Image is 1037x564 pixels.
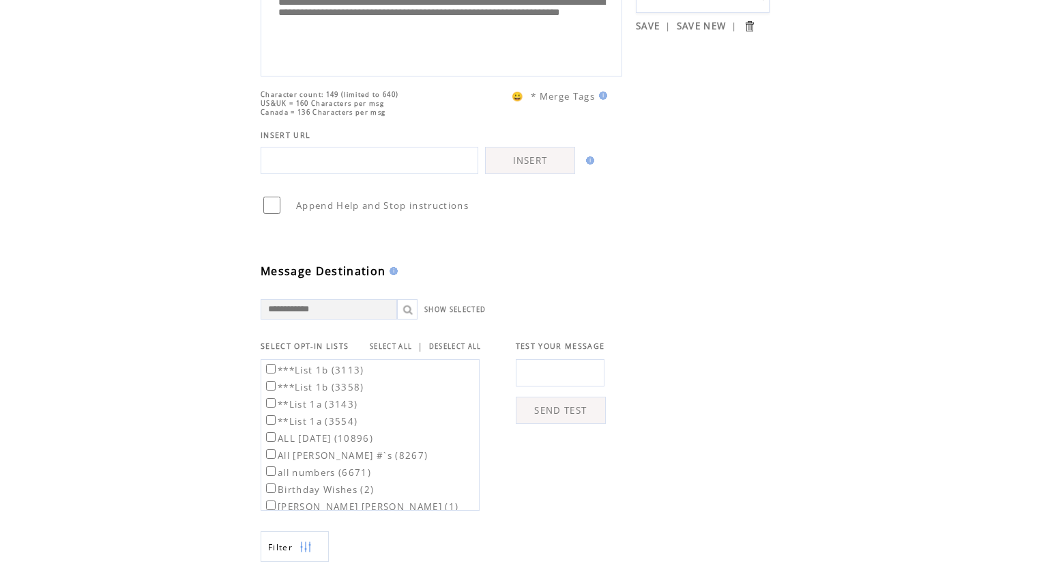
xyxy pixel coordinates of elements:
input: **List 1a (3554) [266,415,276,425]
span: | [418,340,423,352]
label: ***List 1b (3113) [263,364,364,376]
img: help.gif [595,91,607,100]
img: help.gif [385,267,398,275]
span: | [731,20,737,32]
label: [PERSON_NAME] [PERSON_NAME] (1) [263,500,458,513]
span: SELECT OPT-IN LISTS [261,341,349,351]
input: ***List 1b (3358) [266,381,276,391]
a: Filter [261,531,329,562]
a: INSERT [485,147,575,174]
input: Submit [743,20,756,33]
span: 😀 [512,90,524,102]
label: Birthday Wishes (2) [263,483,374,496]
input: **List 1a (3143) [266,398,276,408]
span: Message Destination [261,264,385,279]
span: Append Help and Stop instructions [296,199,469,212]
input: [PERSON_NAME] [PERSON_NAME] (1) [266,500,276,510]
label: **List 1a (3554) [263,415,357,427]
a: SEND TEST [516,397,606,424]
input: All [PERSON_NAME] #`s (8267) [266,449,276,459]
input: ***List 1b (3113) [266,364,276,373]
label: **List 1a (3143) [263,398,357,410]
label: all numbers (6671) [263,466,371,479]
span: TEST YOUR MESSAGE [516,341,605,351]
img: help.gif [582,156,594,165]
input: Birthday Wishes (2) [266,483,276,493]
label: ALL [DATE] (10896) [263,432,373,445]
a: SAVE NEW [677,20,727,32]
span: US&UK = 160 Characters per msg [261,99,384,108]
input: ALL [DATE] (10896) [266,432,276,442]
img: filters.png [300,532,312,563]
label: All [PERSON_NAME] #`s (8267) [263,449,428,462]
span: INSERT URL [261,130,310,140]
label: ***List 1b (3358) [263,381,364,393]
span: Show filters [268,541,293,553]
span: * Merge Tags [531,90,595,102]
span: | [665,20,671,32]
a: SHOW SELECTED [424,305,486,314]
span: Canada = 136 Characters per msg [261,108,385,117]
a: SELECT ALL [370,342,412,351]
input: all numbers (6671) [266,466,276,476]
a: SAVE [636,20,660,32]
a: DESELECT ALL [429,342,482,351]
span: Character count: 149 (limited to 640) [261,90,398,99]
